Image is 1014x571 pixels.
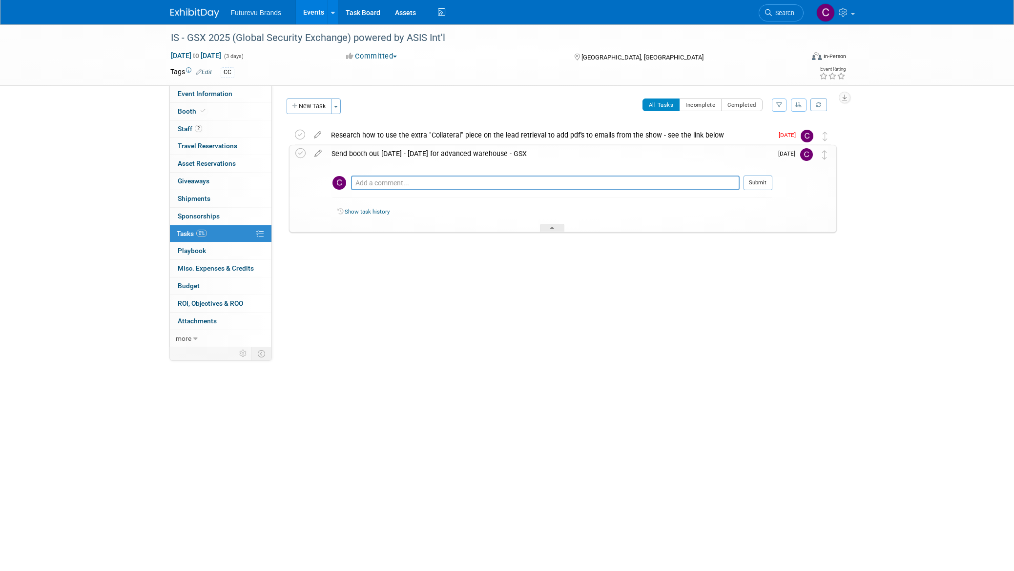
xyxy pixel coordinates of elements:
[801,130,813,142] img: CHERYL CLOWES
[581,54,704,61] span: [GEOGRAPHIC_DATA], [GEOGRAPHIC_DATA]
[223,53,244,59] span: (3 days)
[251,347,271,360] td: Toggle Event Tabs
[810,98,827,111] a: Refresh
[195,125,202,132] span: 2
[196,69,212,76] a: Edit
[772,9,794,17] span: Search
[310,149,327,158] a: edit
[642,98,680,111] button: All Tasks
[812,52,822,60] img: Format-Inperson.png
[345,208,390,215] a: Show task history
[170,313,271,330] a: Attachments
[822,150,827,159] i: Move task
[178,299,243,307] span: ROI, Objectives & ROO
[170,190,271,207] a: Shipments
[778,150,800,157] span: [DATE]
[178,264,254,272] span: Misc. Expenses & Credits
[759,4,804,21] a: Search
[170,51,222,60] span: [DATE] [DATE]
[170,277,271,295] a: Budget
[679,98,722,111] button: Incomplete
[744,176,772,190] button: Submit
[178,282,200,290] span: Budget
[178,90,232,98] span: Event Information
[170,103,271,120] a: Booth
[816,3,835,22] img: CHERYL CLOWES
[170,155,271,172] a: Asset Reservations
[170,225,271,242] a: Tasks0%
[178,212,220,220] span: Sponsorships
[170,242,271,259] a: Playbook
[167,29,789,47] div: IS - GSX 2025 (Global Security Exchange) powered by ASIS Int'l
[170,330,271,347] a: more
[178,125,202,133] span: Staff
[178,159,236,167] span: Asset Reservations
[170,173,271,190] a: Giveaways
[176,335,191,342] span: more
[170,295,271,312] a: ROI, Objectives & ROO
[819,67,846,72] div: Event Rating
[170,85,271,102] a: Event Information
[170,120,271,138] a: Staff2
[170,260,271,277] a: Misc. Expenses & Credits
[287,98,331,114] button: New Task
[326,127,773,143] div: Research how to use the extra "Collateral" piece on the lead retrieval to add pdf's to emails fro...
[779,132,801,138] span: [DATE]
[170,208,271,225] a: Sponsorships
[800,148,813,161] img: CHERYL CLOWES
[343,51,401,61] button: Committed
[327,145,772,162] div: Send booth out [DATE] - [DATE] for advanced warehouse - GSX
[178,195,210,202] span: Shipments
[178,317,217,325] span: Attachments
[823,132,828,141] i: Move task
[196,230,207,237] span: 0%
[721,98,763,111] button: Completed
[309,131,326,139] a: edit
[178,247,206,255] span: Playbook
[170,8,219,18] img: ExhibitDay
[221,67,234,78] div: CC
[746,51,847,65] div: Event Format
[170,67,212,78] td: Tags
[231,9,282,17] span: Futurevu Brands
[332,176,346,190] img: CHERYL CLOWES
[170,138,271,155] a: Travel Reservations
[235,347,252,360] td: Personalize Event Tab Strip
[191,52,201,59] span: to
[823,53,846,60] div: In-Person
[178,107,207,115] span: Booth
[177,230,207,237] span: Tasks
[201,108,206,114] i: Booth reservation complete
[178,142,237,150] span: Travel Reservations
[178,177,209,185] span: Giveaways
